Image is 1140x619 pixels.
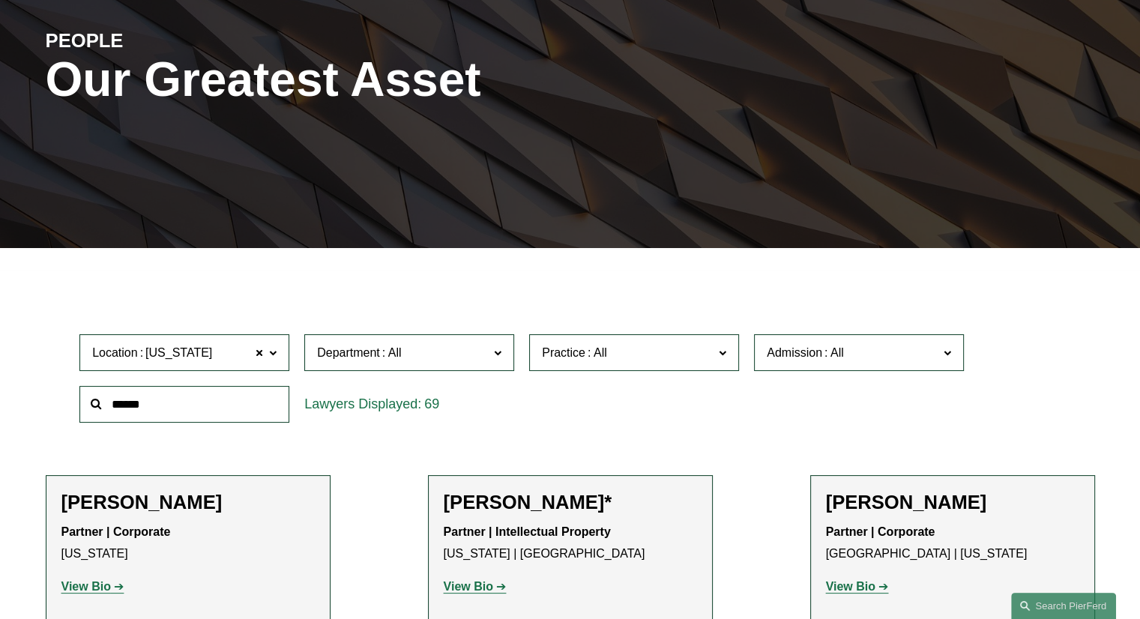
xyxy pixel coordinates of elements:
p: [GEOGRAPHIC_DATA] | [US_STATE] [826,522,1079,565]
strong: View Bio [826,580,875,593]
h4: PEOPLE [46,28,308,52]
h2: [PERSON_NAME]* [444,491,697,514]
a: View Bio [826,580,889,593]
h2: [PERSON_NAME] [61,491,315,514]
span: [US_STATE] [145,343,212,363]
h2: [PERSON_NAME] [826,491,1079,514]
strong: View Bio [444,580,493,593]
strong: Partner | Corporate [61,525,171,538]
span: Practice [542,346,585,359]
a: Search this site [1011,593,1116,619]
h1: Our Greatest Asset [46,52,745,107]
strong: Partner | Intellectual Property [444,525,611,538]
span: Department [317,346,380,359]
a: View Bio [444,580,507,593]
span: Admission [767,346,822,359]
span: Location [92,346,138,359]
span: 69 [424,396,439,411]
strong: View Bio [61,580,111,593]
strong: Partner | Corporate [826,525,935,538]
p: [US_STATE] [61,522,315,565]
p: [US_STATE] | [GEOGRAPHIC_DATA] [444,522,697,565]
a: View Bio [61,580,124,593]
